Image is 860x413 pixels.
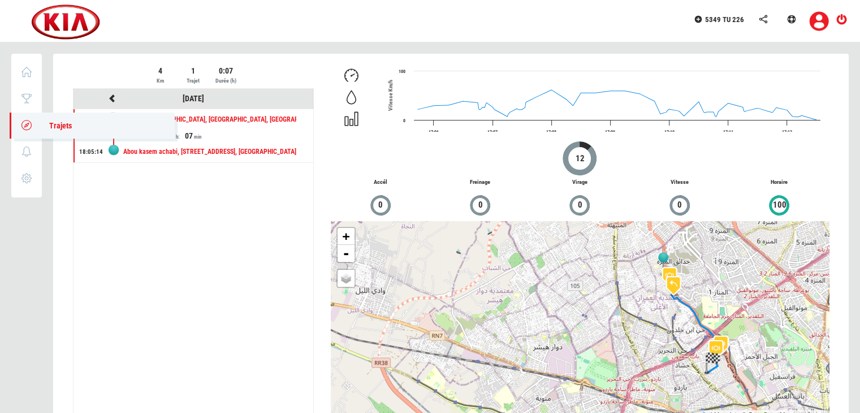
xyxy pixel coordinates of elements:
[655,252,672,276] img: tripview_af.png
[171,130,185,141] div: 0
[707,331,735,359] img: hard_brake-11400.png
[403,118,405,123] text: 0
[546,130,556,135] text: 17:08
[575,152,585,165] span: 12
[10,113,175,139] a: Trajets
[723,130,733,135] text: 17:11
[387,80,394,111] span: Vitesse Km/h
[430,178,530,187] p: Freinage
[178,76,209,85] div: Trajet
[338,270,355,287] a: Layers
[210,76,241,85] div: Durée (h)
[478,199,483,212] span: 0
[38,121,72,130] span: Trajets
[772,199,787,212] span: 100
[655,263,684,291] img: hard_brake-11400.png
[338,228,355,245] a: Zoom in
[185,130,232,141] div: 07
[605,130,615,135] text: 17:09
[487,130,498,135] text: 17:07
[629,178,729,187] p: Vitesse
[123,141,296,162] div: Abou kasem achabi, [STREET_ADDRESS], [GEOGRAPHIC_DATA] Superieur, El Omrane Supérieur, [GEOGRAPHI...
[677,199,682,212] span: 0
[429,130,439,135] text: 17:06
[399,69,405,74] text: 100
[577,199,583,212] span: 0
[702,335,730,364] img: hard_brake-11400.png
[210,65,241,76] div: 0:07
[123,109,296,130] div: Hached, [GEOGRAPHIC_DATA], [GEOGRAPHIC_DATA], [GEOGRAPHIC_DATA], [GEOGRAPHIC_DATA], 2000, [GEOGRA...
[705,15,744,24] span: 5349 TU 226
[664,130,675,135] text: 17:10
[704,351,721,375] img: tripview_bf.png
[79,148,103,157] div: 18:05:14
[782,130,792,135] text: 17:12
[145,65,176,76] div: 4
[659,272,688,300] img: icon_turn_left-99001.png
[338,245,355,262] a: Zoom out
[331,178,430,187] p: Accél
[729,178,829,187] p: Horaire
[183,94,204,103] a: [DATE]
[145,76,176,85] div: Km
[530,178,629,187] p: Virage
[378,199,383,212] span: 0
[178,65,209,76] div: 1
